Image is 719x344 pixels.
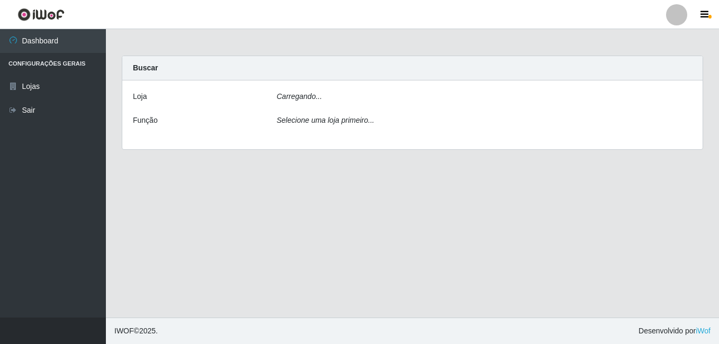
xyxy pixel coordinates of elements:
[133,115,158,126] label: Função
[114,325,158,337] span: © 2025 .
[277,116,374,124] i: Selecione uma loja primeiro...
[114,327,134,335] span: IWOF
[696,327,711,335] a: iWof
[133,91,147,102] label: Loja
[639,325,711,337] span: Desenvolvido por
[17,8,65,21] img: CoreUI Logo
[277,92,322,101] i: Carregando...
[133,64,158,72] strong: Buscar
